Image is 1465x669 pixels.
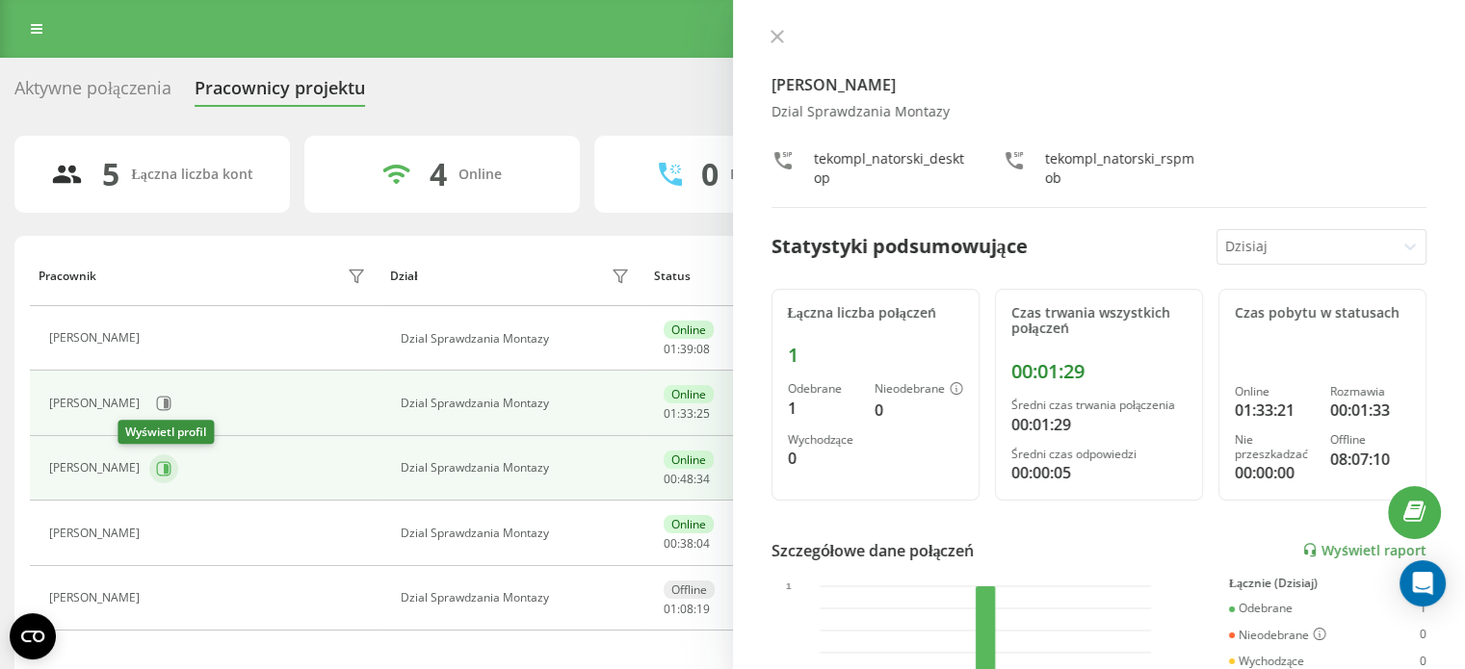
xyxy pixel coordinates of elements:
[680,405,693,422] span: 33
[772,539,975,562] div: Szczegółowe dane połączeń
[701,156,719,193] div: 0
[39,270,96,283] div: Pracownik
[1420,655,1426,668] div: 0
[772,232,1028,261] div: Statystyki podsumowujące
[875,399,963,422] div: 0
[195,78,365,108] div: Pracownicy projektu
[788,305,963,322] div: Łączna liczba połączeń
[1011,360,1187,383] div: 00:01:29
[696,535,710,552] span: 04
[696,601,710,617] span: 19
[49,591,144,605] div: [PERSON_NAME]
[788,382,859,396] div: Odebrane
[390,270,417,283] div: Dział
[1235,399,1315,422] div: 01:33:21
[1229,655,1304,668] div: Wychodzące
[772,73,1427,96] h4: [PERSON_NAME]
[1420,602,1426,615] div: 1
[680,601,693,617] span: 08
[118,420,214,444] div: Wyświetl profil
[664,603,710,616] div: : :
[1235,305,1410,322] div: Czas pobytu w statusach
[131,167,252,183] div: Łączna liczba kont
[1011,399,1187,412] div: Średni czas trwania połączenia
[730,167,807,183] div: Rozmawiają
[664,535,677,552] span: 00
[401,527,635,540] div: Dzial Sprawdzania Montazy
[1235,433,1315,461] div: Nie przeszkadzać
[1011,448,1187,461] div: Średni czas odpowiedzi
[664,515,714,533] div: Online
[680,471,693,487] span: 48
[401,591,635,605] div: Dzial Sprawdzania Montazy
[788,344,963,367] div: 1
[1330,448,1410,471] div: 08:07:10
[1302,542,1426,558] a: Wyświetl raport
[1420,628,1426,643] div: 0
[49,527,144,540] div: [PERSON_NAME]
[1011,413,1187,436] div: 00:01:29
[814,149,964,188] div: tekompl_natorski_desktop
[664,580,715,599] div: Offline
[788,397,859,420] div: 1
[1400,560,1446,606] div: Open Intercom Messenger
[10,613,56,659] button: Open CMP widget
[458,167,502,183] div: Online
[680,535,693,552] span: 38
[664,341,677,357] span: 01
[664,343,710,356] div: : :
[430,156,447,193] div: 4
[788,447,859,470] div: 0
[680,341,693,357] span: 39
[664,385,714,403] div: Online
[1235,385,1315,399] div: Online
[664,450,714,469] div: Online
[664,407,710,421] div: : :
[401,397,635,410] div: Dzial Sprawdzania Montazy
[1229,628,1326,643] div: Nieodebrane
[1011,305,1187,338] div: Czas trwania wszystkich połączeń
[664,405,677,422] span: 01
[1330,385,1410,399] div: Rozmawia
[696,405,710,422] span: 25
[786,580,792,591] text: 1
[696,341,710,357] span: 08
[1330,399,1410,422] div: 00:01:33
[1330,433,1410,447] div: Offline
[49,397,144,410] div: [PERSON_NAME]
[772,104,1427,120] div: Dzial Sprawdzania Montazy
[1011,461,1187,484] div: 00:00:05
[102,156,119,193] div: 5
[49,331,144,345] div: [PERSON_NAME]
[696,471,710,487] span: 34
[654,270,691,283] div: Status
[401,461,635,475] div: Dzial Sprawdzania Montazy
[1229,577,1426,590] div: Łącznie (Dzisiaj)
[1229,602,1293,615] div: Odebrane
[664,473,710,486] div: : :
[875,382,963,398] div: Nieodebrane
[49,461,144,475] div: [PERSON_NAME]
[664,471,677,487] span: 00
[664,321,714,339] div: Online
[1235,461,1315,484] div: 00:00:00
[664,537,710,551] div: : :
[788,433,859,447] div: Wychodzące
[664,601,677,617] span: 01
[1045,149,1195,188] div: tekompl_natorski_rspmob
[14,78,171,108] div: Aktywne połączenia
[401,332,635,346] div: Dzial Sprawdzania Montazy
